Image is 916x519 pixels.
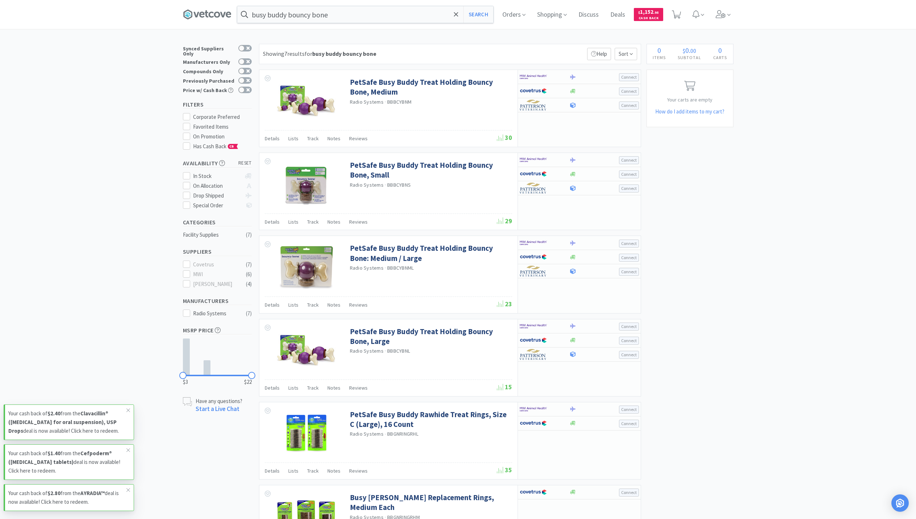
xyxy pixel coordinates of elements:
[350,160,510,180] a: PetSafe Busy Buddy Treat Holding Bouncy Bone, Small
[183,297,252,305] h5: Manufacturers
[246,280,252,288] div: ( 4 )
[47,410,60,417] strong: $2.40
[183,77,235,83] div: Previously Purchased
[638,8,659,15] span: 1,152
[350,348,384,354] a: Radio Systems
[288,302,298,308] span: Lists
[288,135,298,142] span: Lists
[350,99,384,105] a: Radio Systems
[634,5,663,24] a: $1,152.95Cash Back
[183,68,235,74] div: Compounds Only
[8,409,126,435] p: Your cash back of from the deal is now available! Click here to redeem.
[183,58,235,65] div: Manufacturers Only
[193,280,238,288] div: [PERSON_NAME]
[349,219,368,225] span: Reviews
[619,323,639,331] button: Connect
[497,217,512,225] span: 29
[615,48,637,60] span: Sort
[307,135,319,142] span: Track
[520,321,547,332] img: f6b2451649754179b5b4e0c70c3f7cb0_2.png
[193,113,252,121] div: Corporate Preferred
[327,135,340,142] span: Notes
[274,243,339,290] img: 5dc909f2f11f4853ac284d13d6149f63_29766.png
[246,231,252,239] div: ( 7 )
[8,449,126,475] p: Your cash back of from the deal is now available! Click here to redeem.
[638,10,640,15] span: $
[520,418,547,429] img: 77fca1acd8b6420a9015268ca798ef17_1.png
[277,327,336,374] img: 04ed156b04844f2d9b49cf8d0ffa4258_93246.png
[193,309,238,318] div: Radio Systems
[183,231,242,239] div: Facility Supplies
[497,383,512,391] span: 15
[350,243,510,263] a: PetSafe Busy Buddy Treat Holding Bouncy Bone: Medium / Large
[265,219,280,225] span: Details
[385,99,386,105] span: ·
[520,71,547,82] img: f6b2451649754179b5b4e0c70c3f7cb0_2.png
[265,468,280,474] span: Details
[327,302,340,308] span: Notes
[47,490,60,497] strong: $2.80
[387,348,410,354] span: BBBCYBNL
[307,385,319,391] span: Track
[193,123,252,131] div: Favorited Items
[193,270,238,279] div: MWI
[619,406,639,414] button: Connect
[520,487,547,498] img: 77fca1acd8b6420a9015268ca798ef17_1.png
[520,169,547,179] img: 77fca1acd8b6420a9015268ca798ef17_1.png
[350,182,384,188] a: Radio Systems
[520,404,547,415] img: f6b2451649754179b5b4e0c70c3f7cb0_2.png
[349,468,368,474] span: Reviews
[183,159,252,167] h5: Availability
[619,337,639,345] button: Connect
[619,420,639,428] button: Connect
[520,335,547,346] img: 77fca1acd8b6420a9015268ca798ef17_1.png
[619,156,639,164] button: Connect
[327,385,340,391] span: Notes
[497,133,512,142] span: 30
[685,46,689,55] span: 0
[307,468,319,474] span: Track
[497,300,512,308] span: 23
[387,99,411,105] span: BBBCYBNM
[387,182,411,188] span: BBBCYBNS
[350,265,384,271] a: Radio Systems
[520,237,547,248] img: f6b2451649754179b5b4e0c70c3f7cb0_2.png
[619,87,639,95] button: Connect
[183,100,252,109] h5: Filters
[312,50,376,57] strong: busy buddy bouncy bone
[193,260,238,269] div: Covetrus
[672,54,707,61] h4: Subtotal
[288,468,298,474] span: Lists
[576,12,602,18] a: Discuss
[283,410,330,457] img: a1811fa9df794a979f9e721bf0e29041_93273.png
[350,327,510,346] a: PetSafe Busy Buddy Treat Holding Bouncy Bone, Large
[263,49,376,59] div: Showing 7 results
[193,132,252,141] div: On Promotion
[228,144,235,149] span: CB
[619,268,639,276] button: Connect
[246,260,252,269] div: ( 7 )
[520,266,547,277] img: f5e969b455434c6296c6d81ef179fa71_3.png
[619,489,639,497] button: Connect
[183,45,235,56] div: Synced Suppliers Only
[385,348,386,354] span: ·
[387,431,418,437] span: BBGNRINGRHL
[350,431,384,437] a: Radio Systems
[707,54,733,61] h4: Carts
[520,252,547,262] img: 77fca1acd8b6420a9015268ca798ef17_1.png
[288,219,298,225] span: Lists
[265,302,280,308] span: Details
[657,46,661,55] span: 0
[619,73,639,81] button: Connect
[277,77,336,124] img: 7035362c91014c3eaf9044152cb223e0_93250.png
[647,107,733,116] h5: How do I add items to my cart?
[672,47,707,54] div: .
[653,10,659,15] span: . 95
[520,349,547,360] img: f5e969b455434c6296c6d81ef179fa71_3.png
[265,135,280,142] span: Details
[607,12,628,18] a: Deals
[8,410,117,434] strong: Clavacillin® ([MEDICAL_DATA] for oral suspension), USP Drops
[47,450,60,457] strong: $1.40
[497,466,512,474] span: 35
[80,490,105,497] strong: AYRADIA™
